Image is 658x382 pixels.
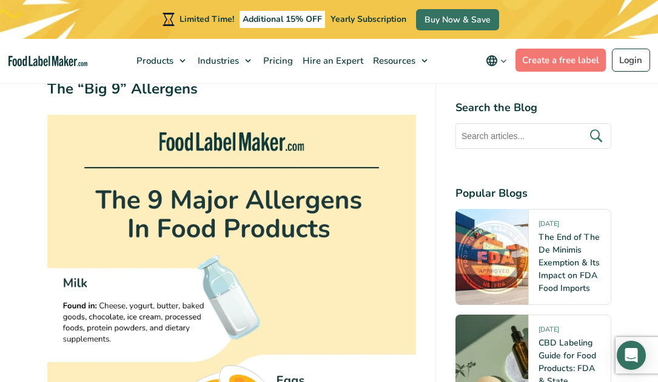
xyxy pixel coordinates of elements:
[260,55,294,67] span: Pricing
[455,100,611,116] h4: Search the Blog
[455,123,611,149] input: Search articles...
[369,55,417,67] span: Resources
[180,13,234,25] span: Limited Time!
[539,231,600,294] a: The End of The De Minimis Exemption & Its Impact on FDA Food Imports
[299,55,364,67] span: Hire an Expert
[515,49,606,72] a: Create a free label
[539,325,559,339] span: [DATE]
[455,185,611,202] h4: Popular Blogs
[47,79,198,98] strong: The “Big 9” Allergens
[539,219,559,233] span: [DATE]
[192,39,257,83] a: Industries
[257,39,297,83] a: Pricing
[130,39,192,83] a: Products
[416,9,499,30] a: Buy Now & Save
[617,341,646,370] div: Open Intercom Messenger
[297,39,367,83] a: Hire an Expert
[194,55,240,67] span: Industries
[367,39,434,83] a: Resources
[331,13,406,25] span: Yearly Subscription
[240,11,325,28] span: Additional 15% OFF
[133,55,175,67] span: Products
[612,49,650,72] a: Login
